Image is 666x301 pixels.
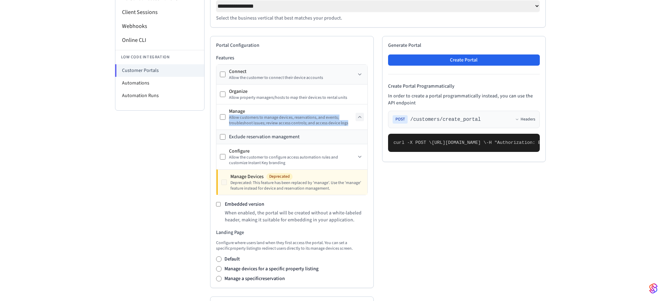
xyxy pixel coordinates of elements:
[229,88,364,95] div: Organize
[225,201,264,208] label: Embedded version
[216,54,368,61] h3: Features
[230,173,364,180] div: Manage Devices
[224,256,240,263] label: Default
[230,180,364,191] div: Deprecated: This feature has been replaced by 'manage'. Use the 'manage' feature instead for devi...
[224,275,285,282] label: Manage a specific reservation
[225,210,368,223] p: When enabled, the portal will be created without a white-labeled header, making it suitable for e...
[229,133,300,140] div: Exclude reservation management
[115,19,204,33] li: Webhooks
[388,54,540,66] button: Create Portal
[515,117,535,122] button: Headers
[115,5,204,19] li: Client Sessions
[216,42,368,49] h2: Portal Configuration
[486,140,617,145] span: -H "Authorization: Bearer seam_api_key_123456" \
[216,229,368,236] h3: Landing Page
[432,140,486,145] span: [URL][DOMAIN_NAME] \
[410,116,481,123] span: /customers/create_portal
[229,148,356,155] div: Configure
[115,33,204,47] li: Online CLI
[394,140,432,145] span: curl -X POST \
[115,50,204,64] li: Low Code Integration
[229,115,356,126] div: Allow customers to manage devices, reservations, and events; troubleshoot issues; review access c...
[388,42,540,49] h2: Generate Portal
[393,115,408,124] span: POST
[115,77,204,89] li: Automations
[115,89,204,102] li: Automation Runs
[229,75,356,81] div: Allow the customer to connect their device accounts
[115,64,204,77] li: Customer Portals
[229,155,356,166] div: Allow the customer to configure access automation rules and customize Instant Key branding
[216,15,540,22] p: Select the business vertical that best matches your product.
[388,83,540,90] h4: Create Portal Programmatically
[216,240,368,251] p: Configure where users land when they first access the portal. You can set a specific property lis...
[266,173,293,180] span: Deprecated
[224,265,318,272] label: Manage devices for a specific property listing
[388,93,540,107] p: In order to create a portal programmatically instead, you can use the API endpoint
[649,283,658,294] img: SeamLogoGradient.69752ec5.svg
[229,95,364,101] div: Allow property managers/hosts to map their devices to rental units
[229,108,356,115] div: Manage
[229,68,356,75] div: Connect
